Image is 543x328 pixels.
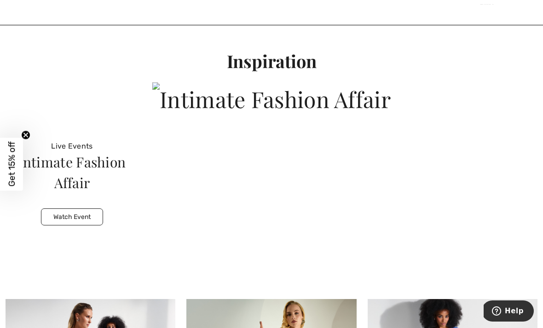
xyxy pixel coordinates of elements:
[6,141,139,152] div: Live Events
[6,79,537,288] a: Intimate Fashion Affair
[41,208,103,225] button: Watch Event
[484,300,534,323] iframe: Opens a widget where you can find more information
[6,142,17,187] span: Get 15% off
[152,82,391,115] img: Intimate Fashion Affair
[21,130,30,139] button: Close teaser
[6,152,139,193] div: Intimate Fashion Affair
